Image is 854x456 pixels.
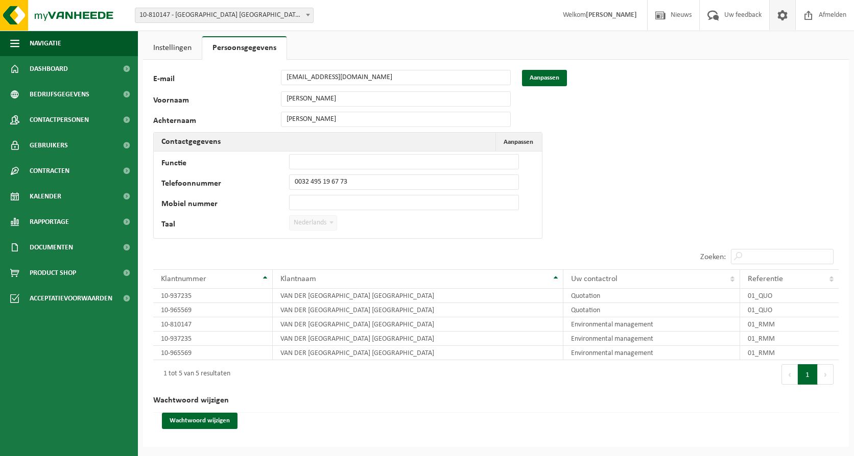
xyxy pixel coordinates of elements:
span: Bedrijfsgegevens [30,82,89,107]
span: 10-810147 - VAN DER VALK HOTEL ANTWERPEN NV - BORGERHOUT [135,8,314,23]
label: Achternaam [153,117,281,127]
td: VAN DER [GEOGRAPHIC_DATA] [GEOGRAPHIC_DATA] [273,289,563,303]
span: Dashboard [30,56,68,82]
button: Wachtwoord wijzigen [162,413,238,429]
td: Environmental management [563,332,740,346]
button: Aanpassen [495,133,541,151]
td: 01_RMM [740,346,839,360]
span: Nederlands [290,216,337,230]
td: VAN DER [GEOGRAPHIC_DATA] [GEOGRAPHIC_DATA] [273,332,563,346]
td: 01_RMM [740,332,839,346]
span: Gebruikers [30,133,68,158]
td: Quotation [563,289,740,303]
strong: [PERSON_NAME] [586,11,637,19]
td: 10-810147 [153,317,273,332]
td: 10-965569 [153,303,273,317]
span: Kalender [30,184,61,209]
a: Instellingen [143,36,202,60]
span: Acceptatievoorwaarden [30,286,112,311]
span: Klantnaam [280,275,316,283]
span: Nederlands [289,215,337,231]
td: 10-965569 [153,346,273,360]
span: Documenten [30,235,73,260]
label: Functie [161,159,289,169]
a: Persoonsgegevens [202,36,287,60]
button: Aanpassen [522,70,567,86]
span: Navigatie [30,31,61,56]
label: Telefoonnummer [161,180,289,190]
label: E-mail [153,75,281,86]
td: 01_QUO [740,289,839,303]
td: 10-937235 [153,289,273,303]
label: Zoeken: [700,253,726,261]
label: Taal [161,220,289,231]
span: Uw contactrol [571,275,618,283]
button: 1 [798,364,818,385]
span: 10-810147 - VAN DER VALK HOTEL ANTWERPEN NV - BORGERHOUT [135,8,313,22]
td: VAN DER [GEOGRAPHIC_DATA] [GEOGRAPHIC_DATA] [273,317,563,332]
input: E-mail [281,70,511,85]
span: Referentie [748,275,783,283]
span: Contactpersonen [30,107,89,133]
button: Previous [781,364,798,385]
td: Quotation [563,303,740,317]
td: Environmental management [563,317,740,332]
span: Contracten [30,158,69,184]
td: 01_RMM [740,317,839,332]
div: 1 tot 5 van 5 resultaten [158,365,230,384]
td: 10-937235 [153,332,273,346]
label: Mobiel nummer [161,200,289,210]
td: VAN DER [GEOGRAPHIC_DATA] [GEOGRAPHIC_DATA] [273,346,563,360]
td: Environmental management [563,346,740,360]
label: Voornaam [153,96,281,107]
button: Next [818,364,834,385]
h2: Wachtwoord wijzigen [153,389,839,413]
span: Klantnummer [161,275,206,283]
h2: Contactgegevens [154,133,228,151]
span: Rapportage [30,209,69,235]
span: Product Shop [30,260,76,286]
td: VAN DER [GEOGRAPHIC_DATA] [GEOGRAPHIC_DATA] [273,303,563,317]
span: Aanpassen [504,139,533,145]
td: 01_QUO [740,303,839,317]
